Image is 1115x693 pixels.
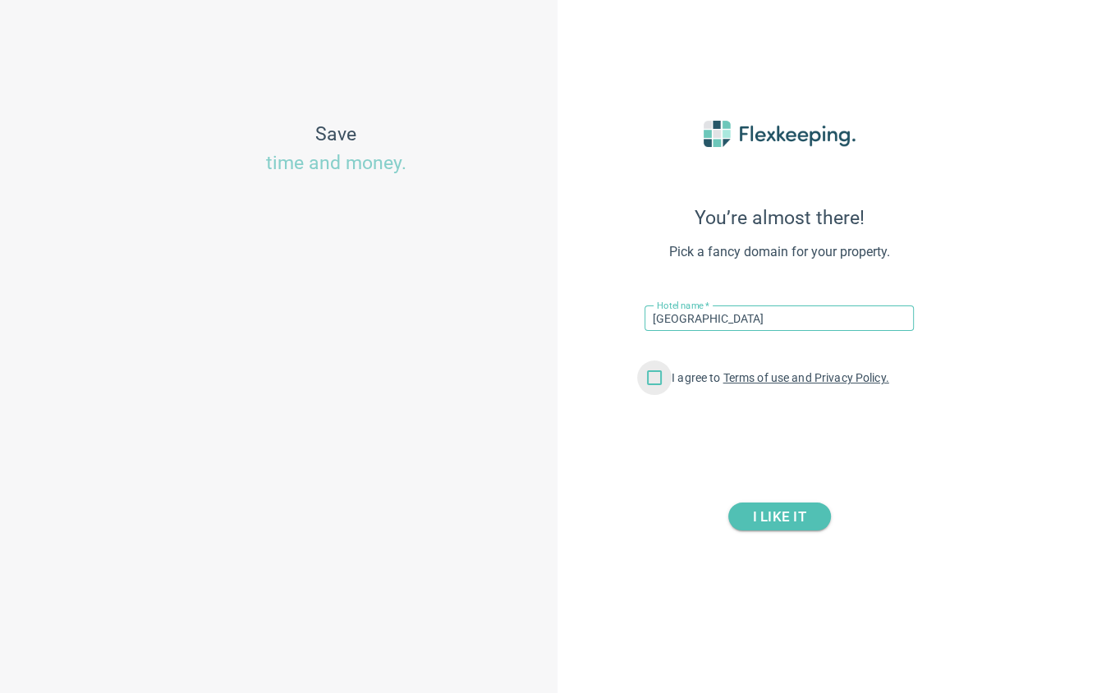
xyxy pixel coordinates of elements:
span: I LIKE IT [752,503,805,530]
span: Save [266,121,406,178]
span: time and money. [266,152,406,174]
button: I LIKE IT [728,503,831,530]
span: I agree to [672,371,889,384]
a: Terms of use and Privacy Policy. [723,371,888,384]
span: You’re almost there! [599,207,960,229]
span: Pick a fancy domain for your property. [599,242,960,262]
